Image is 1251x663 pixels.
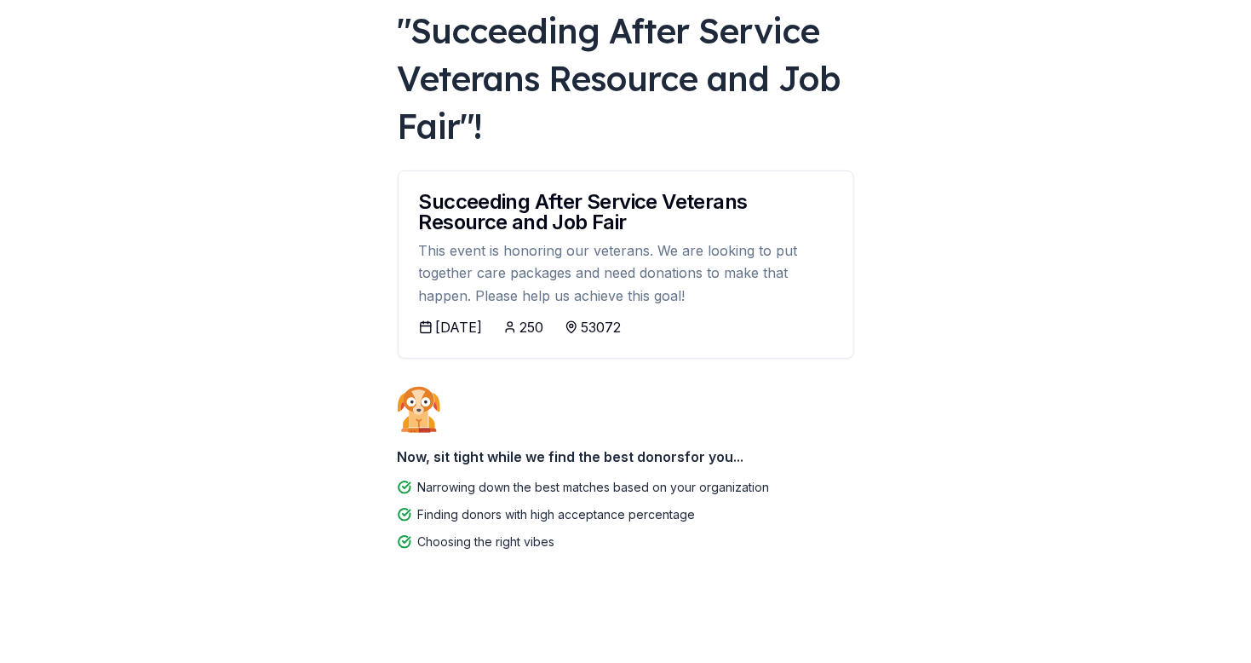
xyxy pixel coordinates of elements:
[398,440,854,474] div: Now, sit tight while we find the best donors for you...
[419,239,833,307] div: This event is honoring our veterans. We are looking to put together care packages and need donati...
[436,317,483,337] div: [DATE]
[419,192,833,233] div: Succeeding After Service Veterans Resource and Job Fair
[398,386,440,432] img: Dog waiting patiently
[520,317,544,337] div: 250
[418,532,555,552] div: Choosing the right vibes
[418,477,770,498] div: Narrowing down the best matches based on your organization
[582,317,622,337] div: 53072
[418,504,696,525] div: Finding donors with high acceptance percentage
